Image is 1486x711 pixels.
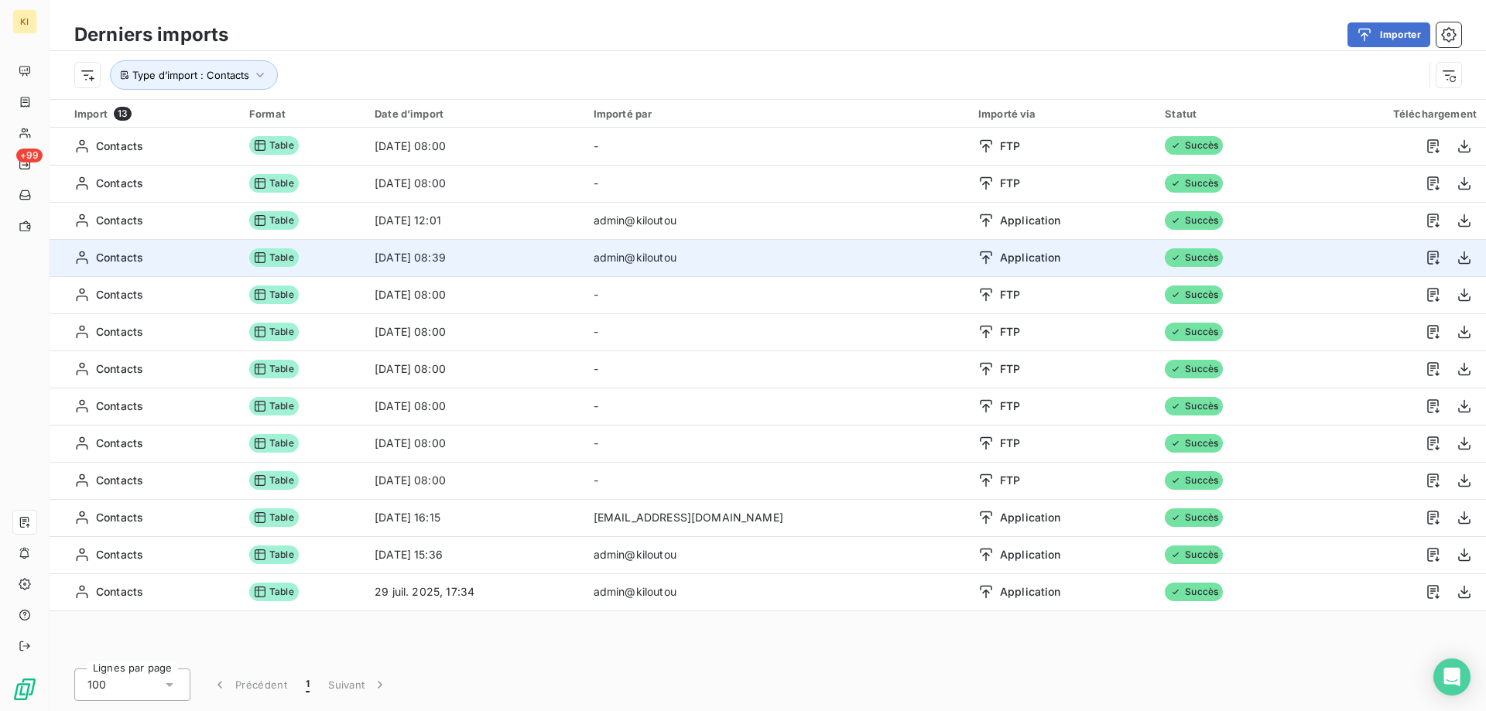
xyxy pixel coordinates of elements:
span: Succès [1165,471,1223,490]
div: Format [249,108,356,120]
span: Contacts [96,176,143,191]
span: Succès [1165,285,1223,304]
td: [DATE] 08:00 [365,313,584,350]
td: - [584,313,969,350]
td: admin@kiloutou [584,239,969,276]
div: Import [74,107,231,121]
span: FTP [1000,361,1020,377]
span: Succès [1165,211,1223,230]
div: Statut [1165,108,1288,120]
button: Type d’import : Contacts [110,60,278,90]
span: Contacts [96,510,143,525]
span: Succès [1165,323,1223,341]
td: - [584,425,969,462]
span: Contacts [96,398,143,414]
td: [DATE] 08:00 [365,165,584,202]
button: Précédent [203,668,296,701]
div: Date d’import [375,108,575,120]
span: Type d’import : Contacts [132,69,249,81]
span: Succès [1165,248,1223,267]
span: Application [1000,584,1061,600]
span: Succès [1165,360,1223,378]
span: +99 [16,149,43,162]
span: Succès [1165,397,1223,415]
td: [DATE] 08:00 [365,128,584,165]
td: [DATE] 08:00 [365,276,584,313]
img: Logo LeanPay [12,677,37,702]
td: [DATE] 08:00 [365,388,584,425]
span: 100 [87,677,106,692]
td: [DATE] 08:39 [365,239,584,276]
span: Contacts [96,287,143,303]
div: Téléchargement [1306,108,1477,120]
td: admin@kiloutou [584,536,969,573]
div: KI [12,9,37,34]
span: Contacts [96,250,143,265]
span: Succès [1165,583,1223,601]
span: Contacts [96,473,143,488]
td: [DATE] 15:36 [365,536,584,573]
span: Table [249,434,299,453]
span: 1 [306,677,310,692]
td: [EMAIL_ADDRESS][DOMAIN_NAME] [584,499,969,536]
span: FTP [1000,176,1020,191]
td: [DATE] 08:00 [365,462,584,499]
span: Table [249,397,299,415]
h3: Derniers imports [74,21,228,49]
div: Open Intercom Messenger [1433,658,1471,696]
span: 13 [114,107,132,121]
td: [DATE] 16:15 [365,499,584,536]
td: - [584,128,969,165]
span: FTP [1000,473,1020,488]
span: Contacts [96,138,143,154]
span: Application [1000,250,1061,265]
span: Table [249,471,299,490]
span: Table [249,174,299,193]
td: [DATE] 12:01 [365,202,584,239]
span: Succès [1165,136,1223,155]
span: Contacts [96,547,143,562]
button: Importer [1347,22,1430,47]
span: FTP [1000,436,1020,451]
td: - [584,165,969,202]
span: Table [249,360,299,378]
span: FTP [1000,138,1020,154]
button: 1 [296,668,319,701]
span: Table [249,285,299,304]
span: Succès [1165,508,1223,527]
span: Succès [1165,174,1223,193]
button: Suivant [319,668,397,701]
span: Application [1000,510,1061,525]
span: Application [1000,547,1061,562]
span: Contacts [96,436,143,451]
span: Application [1000,213,1061,228]
span: Succès [1165,434,1223,453]
span: Contacts [96,324,143,340]
span: FTP [1000,324,1020,340]
td: [DATE] 08:00 [365,425,584,462]
td: admin@kiloutou [584,202,969,239]
span: Contacts [96,361,143,377]
td: admin@kiloutou [584,573,969,610]
span: Table [249,545,299,564]
span: Table [249,136,299,155]
span: Table [249,583,299,601]
td: - [584,462,969,499]
span: Table [249,508,299,527]
span: Table [249,211,299,230]
span: Table [249,323,299,341]
span: FTP [1000,398,1020,414]
td: [DATE] 08:00 [365,350,584,388]
div: Importé par [594,108,960,120]
div: Importé via [978,108,1146,120]
span: Contacts [96,213,143,228]
td: - [584,276,969,313]
span: FTP [1000,287,1020,303]
td: - [584,388,969,425]
span: Table [249,248,299,267]
span: Succès [1165,545,1223,564]
td: 29 juil. 2025, 17:34 [365,573,584,610]
span: Contacts [96,584,143,600]
td: - [584,350,969,388]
